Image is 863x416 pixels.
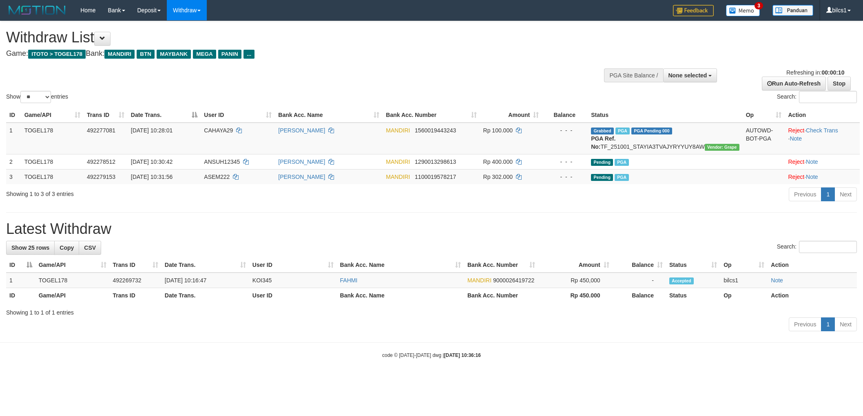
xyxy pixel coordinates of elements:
span: Copy 9000026419722 to clipboard [493,277,534,284]
span: CSV [84,244,96,251]
strong: 00:00:10 [821,69,844,76]
button: None selected [663,68,717,82]
span: None selected [668,72,707,79]
td: · [785,169,860,184]
th: Op [720,288,768,303]
a: Reject [788,174,804,180]
label: Show entries [6,91,68,103]
span: MANDIRI [386,127,410,134]
td: Rp 450,000 [538,273,613,288]
td: AUTOWD-BOT-PGA [743,123,785,154]
span: BTN [137,50,155,59]
span: Copy 1100019578217 to clipboard [415,174,456,180]
img: Button%20Memo.svg [726,5,760,16]
td: - [613,273,666,288]
th: Amount: activate to sort column ascending [480,108,542,123]
th: Game/API [35,288,110,303]
td: 492269732 [110,273,162,288]
a: Run Auto-Refresh [762,77,826,90]
strong: [DATE] 10:36:16 [444,352,481,358]
div: - - - [545,173,584,181]
span: PGA Pending [631,128,672,134]
a: Copy [54,241,79,255]
td: KOI345 [249,273,337,288]
th: Action [785,108,860,123]
span: [DATE] 10:28:01 [131,127,173,134]
th: Game/API: activate to sort column ascending [21,108,84,123]
span: CAHAYA29 [204,127,233,134]
th: Balance [613,288,666,303]
span: Copy 1560019443243 to clipboard [415,127,456,134]
img: Feedback.jpg [673,5,714,16]
th: Rp 450.000 [538,288,613,303]
span: 492279153 [87,174,115,180]
a: 1 [821,317,835,331]
td: TOGEL178 [21,154,84,169]
span: Rp 100.000 [483,127,513,134]
div: - - - [545,126,584,134]
a: CSV [79,241,101,255]
a: Next [834,187,857,201]
th: Action [768,258,857,273]
a: 1 [821,187,835,201]
input: Search: [799,91,857,103]
td: [DATE] 10:16:47 [162,273,249,288]
th: Op: activate to sort column ascending [720,258,768,273]
span: Accepted [669,277,694,284]
img: panduan.png [772,5,813,16]
th: Bank Acc. Number: activate to sort column ascending [383,108,480,123]
label: Search: [777,91,857,103]
span: ITOTO > TOGEL178 [28,50,86,59]
th: Trans ID: activate to sort column ascending [84,108,128,123]
h4: Game: Bank: [6,50,567,58]
th: Amount: activate to sort column ascending [538,258,613,273]
span: MANDIRI [467,277,491,284]
th: ID [6,288,35,303]
td: · · [785,123,860,154]
span: 492277081 [87,127,115,134]
th: User ID: activate to sort column ascending [201,108,275,123]
td: 3 [6,169,21,184]
a: [PERSON_NAME] [278,127,325,134]
img: MOTION_logo.png [6,4,68,16]
a: Next [834,317,857,331]
span: MANDIRI [386,158,410,165]
span: Rp 400.000 [483,158,513,165]
th: Trans ID [110,288,162,303]
span: Marked by bilcs1 [615,128,630,134]
th: Status: activate to sort column ascending [666,258,720,273]
th: Date Trans.: activate to sort column descending [128,108,201,123]
a: Reject [788,127,804,134]
th: User ID [249,288,337,303]
th: Bank Acc. Name [337,288,464,303]
td: TF_251001_STAYIA3TVAJYRYYUY8AW [588,123,743,154]
th: ID [6,108,21,123]
a: Show 25 rows [6,241,55,255]
span: ... [243,50,254,59]
th: Bank Acc. Number [464,288,538,303]
span: Marked by bilcs1 [615,174,629,181]
b: PGA Ref. No: [591,135,615,150]
th: Bank Acc. Number: activate to sort column ascending [464,258,538,273]
th: ID: activate to sort column descending [6,258,35,273]
span: Marked by bilcs1 [615,159,629,166]
div: Showing 1 to 3 of 3 entries [6,187,354,198]
td: 1 [6,123,21,154]
th: Game/API: activate to sort column ascending [35,258,110,273]
span: Grabbed [591,128,614,134]
input: Search: [799,241,857,253]
span: Pending [591,159,613,166]
a: FAHMI [340,277,358,284]
div: - - - [545,158,584,166]
th: Date Trans.: activate to sort column ascending [162,258,249,273]
th: Balance: activate to sort column ascending [613,258,666,273]
th: Bank Acc. Name: activate to sort column ascending [337,258,464,273]
td: TOGEL178 [21,123,84,154]
h1: Withdraw List [6,29,567,46]
td: TOGEL178 [21,169,84,184]
th: Trans ID: activate to sort column ascending [110,258,162,273]
th: Action [768,288,857,303]
td: · [785,154,860,169]
th: Bank Acc. Name: activate to sort column ascending [275,108,383,123]
a: Note [771,277,783,284]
